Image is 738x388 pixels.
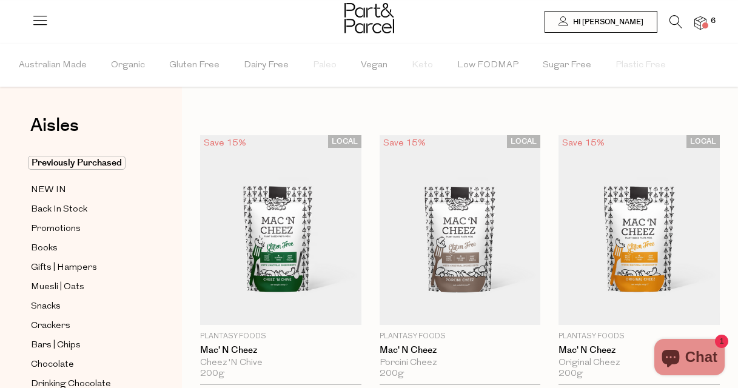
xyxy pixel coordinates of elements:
[380,135,541,326] img: Mac' N Cheez
[31,241,58,256] span: Books
[31,202,141,217] a: Back In Stock
[559,135,720,326] img: Mac' N Cheez
[31,299,141,314] a: Snacks
[31,338,81,353] span: Bars | Chips
[200,135,361,326] img: Mac' N Cheez
[507,135,540,148] span: LOCAL
[328,135,361,148] span: LOCAL
[686,135,720,148] span: LOCAL
[31,357,141,372] a: Chocolate
[545,11,657,33] a: Hi [PERSON_NAME]
[31,279,141,295] a: Muesli | Oats
[412,44,433,87] span: Keto
[457,44,518,87] span: Low FODMAP
[380,135,429,152] div: Save 15%
[31,241,141,256] a: Books
[31,319,70,333] span: Crackers
[31,318,141,333] a: Crackers
[559,345,720,356] a: Mac' N Cheez
[616,44,666,87] span: Plastic Free
[559,331,720,342] p: Plantasy Foods
[30,116,79,147] a: Aisles
[380,331,541,342] p: Plantasy Foods
[559,135,608,152] div: Save 15%
[380,369,404,380] span: 200g
[344,3,394,33] img: Part&Parcel
[380,358,541,369] div: Porcini Cheez
[31,299,61,314] span: Snacks
[31,280,84,295] span: Muesli | Oats
[31,183,66,198] span: NEW IN
[651,339,728,378] inbox-online-store-chat: Shopify online store chat
[31,358,74,372] span: Chocolate
[31,182,141,198] a: NEW IN
[708,16,719,27] span: 6
[111,44,145,87] span: Organic
[19,44,87,87] span: Australian Made
[28,156,126,170] span: Previously Purchased
[559,369,583,380] span: 200g
[559,358,720,369] div: Original Cheez
[30,112,79,139] span: Aisles
[200,369,224,380] span: 200g
[244,44,289,87] span: Dairy Free
[200,135,250,152] div: Save 15%
[543,44,591,87] span: Sugar Free
[361,44,387,87] span: Vegan
[31,261,97,275] span: Gifts | Hampers
[31,222,81,236] span: Promotions
[31,338,141,353] a: Bars | Chips
[31,260,141,275] a: Gifts | Hampers
[200,331,361,342] p: Plantasy Foods
[200,345,361,356] a: Mac' N Cheez
[31,221,141,236] a: Promotions
[380,345,541,356] a: Mac' N Cheez
[169,44,220,87] span: Gluten Free
[570,17,643,27] span: Hi [PERSON_NAME]
[31,202,87,217] span: Back In Stock
[313,44,337,87] span: Paleo
[694,16,706,29] a: 6
[200,358,361,369] div: Cheez 'N Chive
[31,156,141,170] a: Previously Purchased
